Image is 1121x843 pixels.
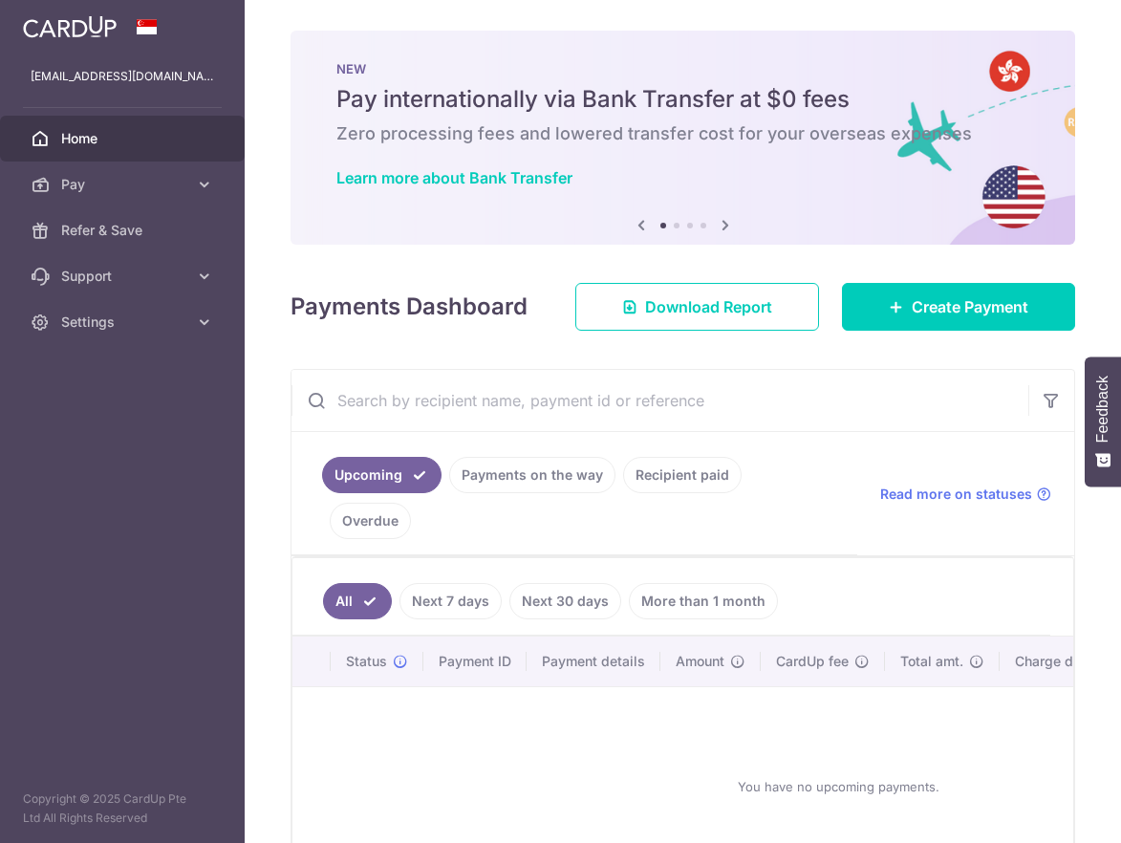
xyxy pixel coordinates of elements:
a: Next 7 days [399,583,502,619]
a: More than 1 month [629,583,778,619]
span: Read more on statuses [880,485,1032,504]
th: Payment ID [423,637,527,686]
span: Home [61,129,187,148]
a: Read more on statuses [880,485,1051,504]
a: Payments on the way [449,457,615,493]
th: Payment details [527,637,660,686]
span: Create Payment [912,295,1028,318]
a: Upcoming [322,457,442,493]
a: Recipient paid [623,457,742,493]
span: Download Report [645,295,772,318]
img: CardUp [23,15,117,38]
span: Refer & Save [61,221,187,240]
a: Overdue [330,503,411,539]
input: Search by recipient name, payment id or reference [291,370,1028,431]
span: Settings [61,313,187,332]
p: [EMAIL_ADDRESS][DOMAIN_NAME] [31,67,214,86]
a: Download Report [575,283,819,331]
a: Next 30 days [509,583,621,619]
span: CardUp fee [776,652,849,671]
a: Learn more about Bank Transfer [336,168,572,187]
span: Feedback [1094,376,1111,443]
a: All [323,583,392,619]
span: Amount [676,652,724,671]
img: Bank transfer banner [291,31,1075,245]
span: Charge date [1015,652,1093,671]
a: Create Payment [842,283,1075,331]
span: Status [346,652,387,671]
h4: Payments Dashboard [291,290,528,324]
p: NEW [336,61,1029,76]
span: Support [61,267,187,286]
h6: Zero processing fees and lowered transfer cost for your overseas expenses [336,122,1029,145]
span: Total amt. [900,652,963,671]
span: Pay [61,175,187,194]
button: Feedback - Show survey [1085,357,1121,486]
h5: Pay internationally via Bank Transfer at $0 fees [336,84,1029,115]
